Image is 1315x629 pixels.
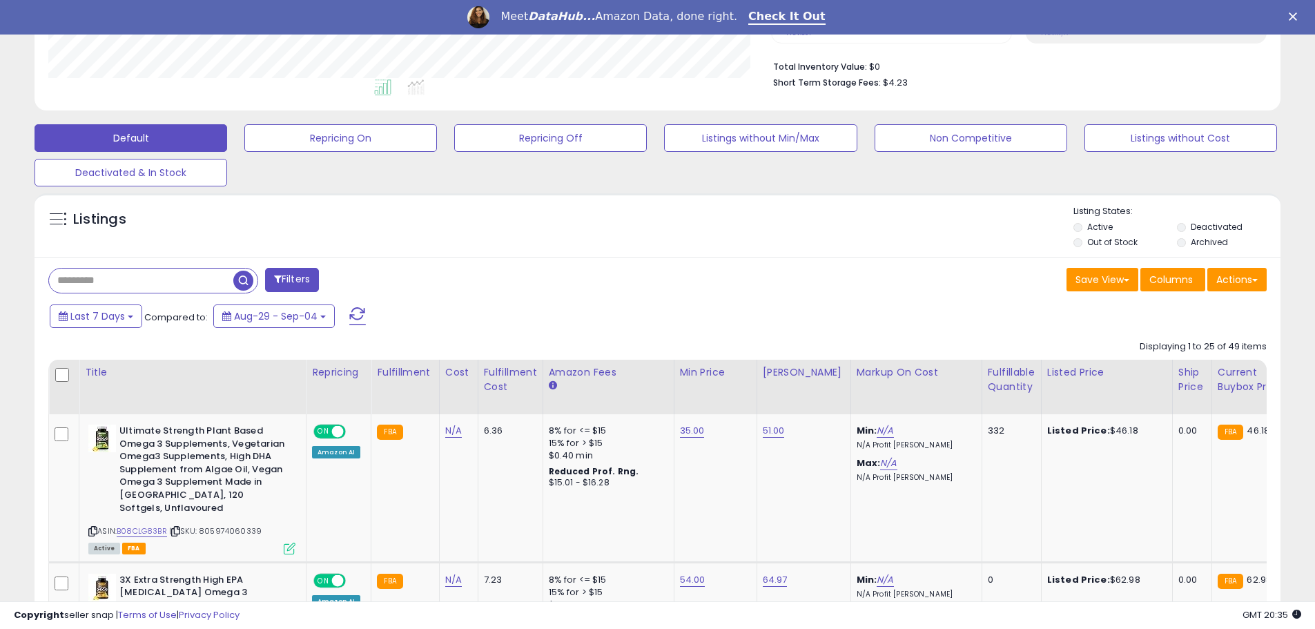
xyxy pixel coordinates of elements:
button: Listings without Cost [1084,124,1277,152]
div: Fulfillment Cost [484,365,537,394]
div: Min Price [680,365,751,380]
small: FBA [1218,425,1243,440]
div: 332 [988,425,1031,437]
div: $62.98 [1047,574,1162,586]
div: Repricing [312,365,365,380]
button: Non Competitive [875,124,1067,152]
a: Check It Out [748,10,826,25]
li: $0 [773,57,1256,74]
img: Profile image for Georgie [467,6,489,28]
div: 0.00 [1178,574,1201,586]
div: Close [1289,12,1303,21]
span: ON [315,426,332,438]
div: Fulfillment [377,365,433,380]
a: N/A [445,573,462,587]
span: | SKU: 805974060339 [169,525,262,536]
small: FBA [1218,574,1243,589]
div: Fulfillable Quantity [988,365,1035,394]
div: 8% for <= $15 [549,425,663,437]
span: 62.98 [1247,573,1272,586]
div: Title [85,365,300,380]
a: Privacy Policy [179,608,240,621]
button: Repricing Off [454,124,647,152]
span: ON [315,574,332,586]
button: Aug-29 - Sep-04 [213,304,335,328]
span: FBA [122,543,146,554]
a: Terms of Use [118,608,177,621]
div: 0 [988,574,1031,586]
th: The percentage added to the cost of goods (COGS) that forms the calculator for Min & Max prices. [850,360,982,414]
div: seller snap | | [14,609,240,622]
div: Markup on Cost [857,365,976,380]
b: Min: [857,573,877,586]
label: Archived [1191,236,1228,248]
span: 46.18 [1247,424,1269,437]
button: Repricing On [244,124,437,152]
label: Deactivated [1191,221,1243,233]
img: 41Lg9nA-C9L._SL40_.jpg [88,574,116,601]
div: 7.23 [484,574,532,586]
b: Min: [857,424,877,437]
label: Out of Stock [1087,236,1138,248]
div: 0.00 [1178,425,1201,437]
button: Last 7 Days [50,304,142,328]
b: Max: [857,456,881,470]
div: 6.36 [484,425,532,437]
img: 41nhVEp5FHL._SL40_.jpg [88,425,116,452]
h5: Listings [73,210,126,229]
button: Actions [1207,268,1267,291]
span: Compared to: [144,311,208,324]
b: Total Inventory Value: [773,61,867,72]
button: Columns [1140,268,1205,291]
div: 15% for > $15 [549,437,663,449]
div: Amazon AI [312,446,360,458]
b: Listed Price: [1047,573,1110,586]
a: N/A [877,424,893,438]
a: N/A [445,424,462,438]
a: B08CLG83BR [117,525,167,537]
p: N/A Profit [PERSON_NAME] [857,441,971,450]
button: Filters [265,268,319,292]
div: $15.01 - $16.28 [549,477,663,489]
b: Ultimate Strength Plant Based Omega 3 Supplements, Vegetarian Omega3 Supplements, High DHA Supple... [119,425,287,518]
p: Listing States: [1073,205,1280,218]
small: FBA [377,425,402,440]
div: Amazon Fees [549,365,668,380]
span: $4.23 [883,76,908,89]
small: FBA [377,574,402,589]
span: Columns [1149,273,1193,287]
b: Reduced Prof. Rng. [549,465,639,477]
div: [PERSON_NAME] [763,365,845,380]
div: 15% for > $15 [549,586,663,599]
b: Listed Price: [1047,424,1110,437]
button: Save View [1066,268,1138,291]
div: Displaying 1 to 25 of 49 items [1140,340,1267,354]
label: Active [1087,221,1113,233]
span: Aug-29 - Sep-04 [234,309,318,323]
div: Cost [445,365,472,380]
strong: Copyright [14,608,64,621]
a: 35.00 [680,424,705,438]
p: N/A Profit [PERSON_NAME] [857,473,971,483]
span: Last 7 Days [70,309,125,323]
span: OFF [344,574,366,586]
span: All listings currently available for purchase on Amazon [88,543,120,554]
a: 64.97 [763,573,788,587]
small: Amazon Fees. [549,380,557,392]
div: Meet Amazon Data, done right. [500,10,737,23]
button: Listings without Min/Max [664,124,857,152]
span: 2025-09-12 20:35 GMT [1243,608,1301,621]
a: 51.00 [763,424,785,438]
div: Listed Price [1047,365,1167,380]
span: OFF [344,426,366,438]
div: Ship Price [1178,365,1206,394]
div: $46.18 [1047,425,1162,437]
a: N/A [880,456,897,470]
div: Current Buybox Price [1218,365,1289,394]
div: 8% for <= $15 [549,574,663,586]
a: 54.00 [680,573,705,587]
button: Default [35,124,227,152]
div: ASIN: [88,425,295,553]
b: Short Term Storage Fees: [773,77,881,88]
button: Deactivated & In Stock [35,159,227,186]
